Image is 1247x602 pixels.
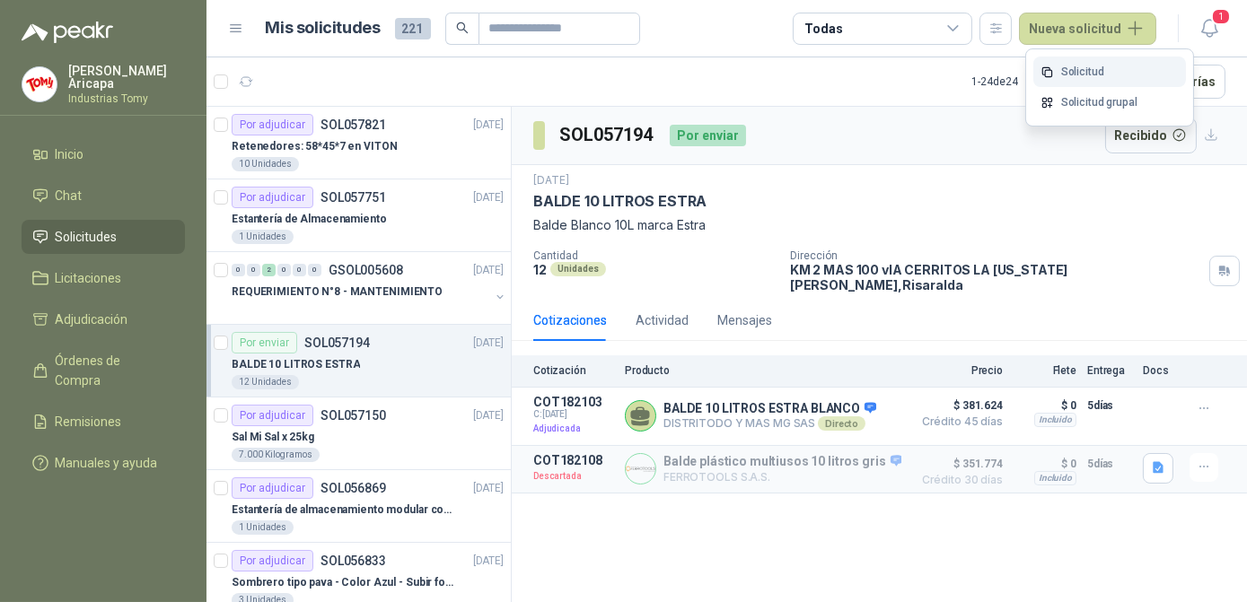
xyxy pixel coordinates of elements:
p: $ 0 [1014,453,1076,475]
p: Adjudicada [533,420,614,438]
span: Órdenes de Compra [56,351,168,390]
a: 0 0 2 0 0 0 GSOL005608[DATE] REQUERIMIENTO N°8 - MANTENIMIENTO [232,259,507,317]
div: 0 [232,264,245,276]
p: DISTRITODO Y MAS MG SAS [663,416,876,431]
img: Logo peakr [22,22,113,43]
a: Adjudicación [22,302,185,336]
p: REQUERIMIENTO N°8 - MANTENIMIENTO [232,284,443,301]
p: [DATE] [473,480,504,497]
div: 0 [277,264,291,276]
p: Estantería de almacenamiento modular con organizadores abiertos [232,502,455,519]
p: Dirección [790,249,1202,262]
div: 1 - 24 de 24 [971,67,1076,96]
a: Órdenes de Compra [22,344,185,397]
span: $ 351.774 [913,453,1003,475]
div: Incluido [1034,413,1076,427]
p: [DATE] [473,117,504,134]
div: 12 Unidades [232,375,299,389]
p: SOL056833 [321,554,386,567]
p: Producto [625,364,902,377]
p: Balde plástico multiusos 10 litros gris [663,454,901,470]
div: 1 Unidades [232,230,294,244]
p: Precio [913,364,1003,377]
span: Licitaciones [56,268,122,288]
a: Solicitud [1033,57,1186,88]
p: Sombrero tipo pava - Color Azul - Subir foto [232,574,455,591]
p: FERROTOOLS S.A.S. [663,470,901,484]
div: Incluido [1034,471,1076,485]
div: Por adjudicar [232,477,313,499]
a: Por adjudicarSOL057751[DATE] Estantería de Almacenamiento1 Unidades [206,179,511,252]
div: Por enviar [670,125,746,146]
p: KM 2 MAS 100 vIA CERRITOS LA [US_STATE] [PERSON_NAME] , Risaralda [790,262,1202,292]
p: SOL057751 [321,191,386,204]
p: [DATE] [473,407,504,424]
div: Unidades [550,262,606,276]
p: BALDE 10 LITROS ESTRA BLANCO [663,401,876,417]
a: Inicio [22,137,185,171]
span: Remisiones [56,412,122,432]
div: Por adjudicar [232,114,313,135]
div: Por enviar [232,332,297,353]
p: Descartada [533,467,614,485]
p: Industrias Tomy [68,93,185,104]
p: Docs [1143,364,1179,377]
p: Balde Blanco 10L marca Estra [533,215,1225,235]
img: Company Logo [22,67,57,101]
a: Por adjudicarSOL057821[DATE] Retenedores: 58*45*7 en VITON10 Unidades [206,107,511,179]
button: Recibido [1105,118,1198,153]
div: 10 Unidades [232,157,299,171]
div: Todas [804,19,842,39]
p: [DATE] [473,262,504,279]
span: Crédito 45 días [913,416,1003,427]
p: BALDE 10 LITROS ESTRA [232,356,360,373]
p: [DATE] [473,335,504,352]
p: Retenedores: 58*45*7 en VITON [232,138,398,155]
img: Company Logo [626,454,655,484]
span: C: [DATE] [533,409,614,420]
p: COT182103 [533,395,614,409]
p: 5 días [1087,453,1132,475]
p: SOL056869 [321,482,386,494]
a: Licitaciones [22,261,185,295]
div: Actividad [636,310,689,330]
p: Estantería de Almacenamiento [232,211,387,228]
p: BALDE 10 LITROS ESTRA [533,192,707,211]
p: [PERSON_NAME] Aricapa [68,65,185,90]
a: Manuales y ayuda [22,446,185,480]
div: 2 [262,264,276,276]
p: [DATE] [533,172,569,189]
p: [DATE] [473,189,504,206]
div: Mensajes [717,310,772,330]
p: Sal Mi Sal x 25kg [232,429,314,446]
span: Crédito 30 días [913,475,1003,485]
a: Por adjudicarSOL056869[DATE] Estantería de almacenamiento modular con organizadores abiertos1 Uni... [206,470,511,543]
p: Entrega [1087,364,1132,377]
div: 0 [293,264,306,276]
div: Directo [818,416,865,431]
h3: SOL057194 [559,121,655,149]
div: 0 [247,264,260,276]
span: Solicitudes [56,227,118,247]
div: Por adjudicar [232,550,313,571]
a: Remisiones [22,405,185,439]
p: [DATE] [473,553,504,570]
span: 221 [395,18,431,39]
span: search [456,22,469,34]
p: SOL057821 [321,118,386,131]
p: SOL057194 [304,336,370,349]
p: COT182108 [533,453,614,467]
p: Cotización [533,364,614,377]
span: $ 381.624 [913,395,1003,416]
button: 1 [1193,13,1225,45]
span: Manuales y ayuda [56,453,158,473]
h1: Mis solicitudes [266,15,381,41]
span: 1 [1211,8,1231,25]
a: Chat [22,179,185,213]
a: Por enviarSOL057194[DATE] BALDE 10 LITROS ESTRA12 Unidades [206,325,511,397]
p: Flete [1014,364,1076,377]
div: 7.000 Kilogramos [232,448,320,462]
div: 1 Unidades [232,520,294,535]
div: 0 [308,264,321,276]
p: Cantidad [533,249,776,262]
